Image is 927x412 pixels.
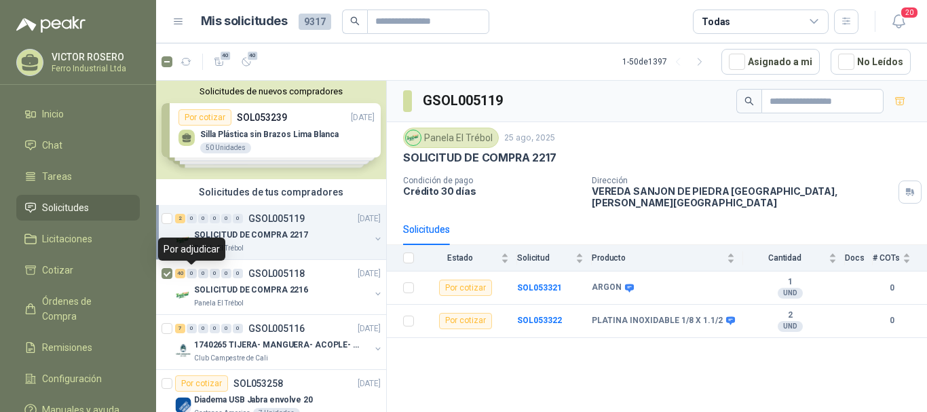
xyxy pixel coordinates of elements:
span: search [744,96,754,106]
p: VICTOR ROSERO [52,52,136,62]
span: Producto [592,253,724,263]
div: 1 - 50 de 1397 [622,51,711,73]
p: Dirección [592,176,893,185]
a: Cotizar [16,257,140,283]
p: Crédito 30 días [403,185,581,197]
div: 40 [175,269,185,278]
a: SOL053321 [517,283,562,293]
img: Logo peakr [16,16,86,33]
div: 0 [233,214,243,223]
img: Company Logo [175,342,191,358]
div: 0 [187,324,197,333]
p: Condición de pago [403,176,581,185]
p: GSOL005119 [248,214,305,223]
span: 9317 [299,14,331,30]
button: 40 [208,51,230,73]
a: Órdenes de Compra [16,288,140,329]
a: Solicitudes [16,195,140,221]
div: 0 [187,269,197,278]
a: Remisiones [16,335,140,360]
div: 0 [221,324,231,333]
div: Solicitudes de nuevos compradoresPor cotizarSOL053239[DATE] Silla Plástica sin Brazos Lima Blanca... [156,81,386,179]
p: GSOL005118 [248,269,305,278]
div: 0 [198,214,208,223]
div: 2 [175,214,185,223]
span: 20 [900,6,919,19]
div: 0 [221,269,231,278]
div: 0 [198,324,208,333]
button: Solicitudes de nuevos compradores [162,86,381,96]
div: Por cotizar [175,375,228,392]
span: Licitaciones [42,231,92,246]
th: # COTs [873,245,927,271]
a: Configuración [16,366,140,392]
span: search [350,16,360,26]
img: Company Logo [175,287,191,303]
div: 0 [210,214,220,223]
div: UND [778,288,803,299]
th: Docs [845,245,873,271]
button: No Leídos [831,49,911,75]
span: Solicitudes [42,200,89,215]
p: [DATE] [358,377,381,390]
p: 1740265 TIJERA- MANGUERA- ACOPLE- SURTIDORES [194,339,363,352]
span: Chat [42,138,62,153]
p: Diadema USB Jabra envolve 20 [194,394,313,407]
b: ARGON [592,282,622,293]
th: Cantidad [743,245,845,271]
th: Producto [592,245,743,271]
div: UND [778,321,803,332]
a: SOL053322 [517,316,562,325]
p: Ferro Industrial Ltda [52,64,136,73]
p: Club Campestre de Cali [194,353,268,364]
p: VEREDA SANJON DE PIEDRA [GEOGRAPHIC_DATA] , [PERSON_NAME][GEOGRAPHIC_DATA] [592,185,893,208]
span: 40 [219,50,232,61]
th: Estado [422,245,517,271]
button: 40 [235,51,257,73]
div: 0 [198,269,208,278]
span: Tareas [42,169,72,184]
b: 0 [873,282,911,295]
span: Solicitud [517,253,573,263]
p: SOLICITUD DE COMPRA 2216 [194,284,308,297]
div: 0 [233,324,243,333]
div: 0 [187,214,197,223]
div: Solicitudes [403,222,450,237]
p: SOLICITUD DE COMPRA 2217 [194,229,308,242]
img: Company Logo [175,232,191,248]
a: Licitaciones [16,226,140,252]
div: 7 [175,324,185,333]
h3: GSOL005119 [423,90,505,111]
div: 0 [233,269,243,278]
div: 0 [221,214,231,223]
h1: Mis solicitudes [201,12,288,31]
b: 2 [743,310,837,321]
div: Por cotizar [439,280,492,296]
span: Cotizar [42,263,73,278]
p: [DATE] [358,322,381,335]
a: 40 0 0 0 0 0 GSOL005118[DATE] Company LogoSOLICITUD DE COMPRA 2216Panela El Trébol [175,265,383,309]
div: Panela El Trébol [403,128,499,148]
div: Solicitudes de tus compradores [156,179,386,205]
span: Cantidad [743,253,826,263]
a: 2 0 0 0 0 0 GSOL005119[DATE] Company LogoSOLICITUD DE COMPRA 2217Panela El Trébol [175,210,383,254]
span: Órdenes de Compra [42,294,127,324]
p: SOLICITUD DE COMPRA 2217 [403,151,556,165]
button: Asignado a mi [721,49,820,75]
a: Inicio [16,101,140,127]
div: Todas [702,14,730,29]
b: 0 [873,314,911,327]
p: SOL053258 [233,379,283,388]
p: 25 ago, 2025 [504,132,555,145]
div: 0 [210,324,220,333]
img: Company Logo [406,130,421,145]
span: 40 [246,50,259,61]
a: 7 0 0 0 0 0 GSOL005116[DATE] Company Logo1740265 TIJERA- MANGUERA- ACOPLE- SURTIDORESClub Campest... [175,320,383,364]
span: Configuración [42,371,102,386]
a: Chat [16,132,140,158]
span: Estado [422,253,498,263]
p: Panela El Trébol [194,243,244,254]
th: Solicitud [517,245,592,271]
